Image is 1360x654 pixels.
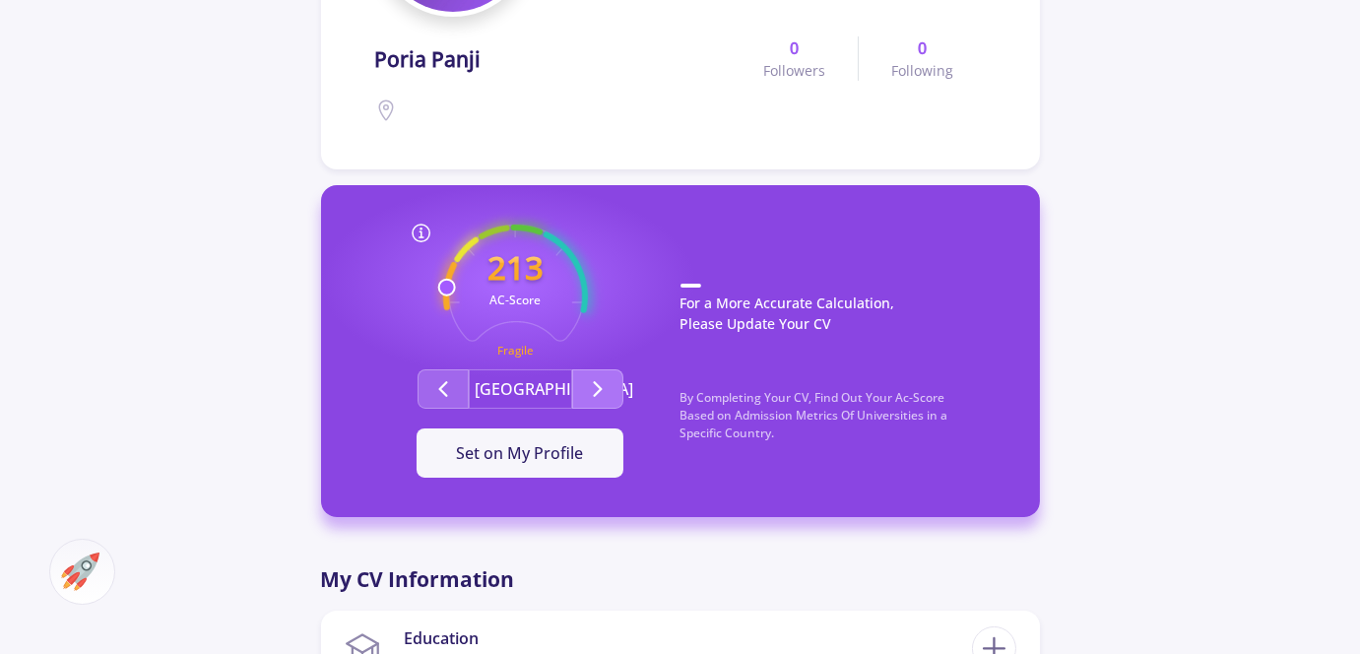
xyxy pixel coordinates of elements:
[487,245,544,290] text: 213
[61,553,99,591] img: ac-market
[489,292,541,308] text: AC-Score
[680,389,1001,462] p: By Completing Your CV, Find Out Your Ac-Score Based on Admission Metrics Of Universities in a Spe...
[374,44,481,76] span: poria panji
[891,60,953,81] span: Following
[680,284,1001,354] p: For a More Accurate Calculation, Please Update Your CV
[321,564,1040,596] p: My CV Information
[457,442,584,464] span: Set on My Profile
[918,36,927,60] b: 0
[497,344,534,359] text: Fragile
[360,369,680,409] div: Second group
[469,369,572,409] button: [GEOGRAPHIC_DATA]
[404,626,565,650] div: Education
[417,428,623,478] button: Set on My Profile
[790,36,799,60] b: 0
[763,60,825,81] span: Followers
